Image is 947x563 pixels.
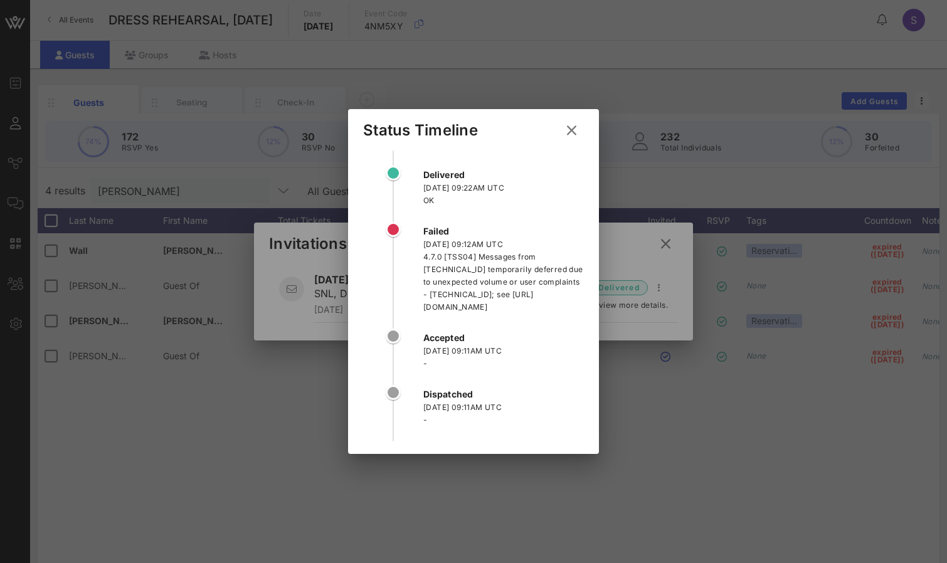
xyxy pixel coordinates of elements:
strong: failed [423,226,450,236]
div: - [423,357,584,370]
div: - [423,414,584,426]
strong: accepted [423,332,465,343]
div: [DATE] 09:22AM UTC [423,182,584,194]
div: 4.7.0 [TSS04] Messages from [TECHNICAL_ID] temporarily deferred due to unexpected volume or user ... [423,251,584,313]
div: [DATE] 09:11AM UTC [423,401,584,414]
div: [DATE] 09:12AM UTC [423,238,584,251]
strong: delivered [423,169,465,180]
div: [DATE] 09:11AM UTC [423,345,584,357]
div: OK [423,194,584,207]
div: Status Timeline [363,121,478,140]
strong: dispatched [423,389,473,399]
